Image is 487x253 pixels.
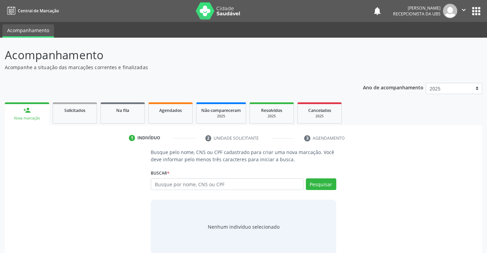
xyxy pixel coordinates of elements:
[308,107,331,113] span: Cancelados
[457,4,470,18] button: 
[302,114,337,119] div: 2025
[363,83,423,91] p: Ano de acompanhamento
[393,5,441,11] div: [PERSON_NAME]
[18,8,59,14] span: Central de Marcação
[151,178,303,190] input: Busque por nome, CNS ou CPF
[470,5,482,17] button: apps
[137,135,160,141] div: Indivíduo
[23,106,31,114] div: person_add
[129,135,135,141] div: 1
[159,107,182,113] span: Agendados
[10,116,44,121] div: Nova marcação
[393,11,441,17] span: Recepcionista da UBS
[373,6,382,16] button: notifications
[201,114,241,119] div: 2025
[116,107,129,113] span: Na fila
[64,107,85,113] span: Solicitados
[255,114,289,119] div: 2025
[5,64,339,71] p: Acompanhe a situação das marcações correntes e finalizadas
[261,107,282,113] span: Resolvidos
[5,47,339,64] p: Acompanhamento
[443,4,457,18] img: img
[151,149,336,163] p: Busque pelo nome, CNS ou CPF cadastrado para criar uma nova marcação. Você deve informar pelo men...
[5,5,59,16] a: Central de Marcação
[151,168,170,178] label: Buscar
[201,107,241,113] span: Não compareceram
[2,24,54,38] a: Acompanhamento
[460,6,468,14] i: 
[208,223,280,230] div: Nenhum indivíduo selecionado
[306,178,336,190] button: Pesquisar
